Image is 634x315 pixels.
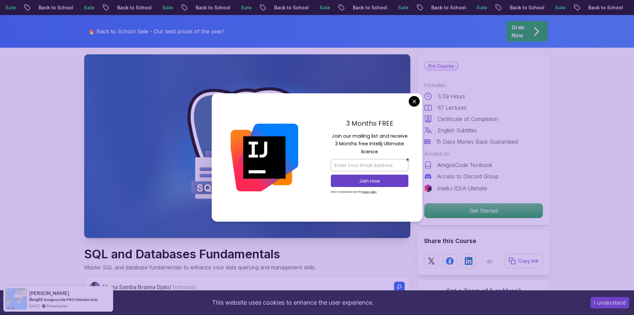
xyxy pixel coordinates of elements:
p: Back to School [90,4,135,11]
p: IntelliJ IDEA Ultimate [437,184,487,192]
p: Back to School [404,4,449,11]
p: 3.39 Hours [438,92,465,100]
button: Accept cookies [590,297,629,308]
img: Nelson Djalo [90,282,100,292]
p: Sale [449,4,470,11]
p: Sale [606,4,627,11]
img: jetbrains logo [424,184,432,192]
p: Back to School [11,4,56,11]
a: ProveSource [47,303,67,309]
p: Includes: [424,81,543,89]
p: Access to: [424,150,543,158]
p: Certificate of Completion [438,115,498,123]
p: Grab Now [512,23,525,39]
p: Sale [56,4,78,11]
img: provesource social proof notification image [5,288,27,310]
span: [DATE] [29,303,40,309]
p: Get Started [424,203,543,218]
p: Access to Discord Group [437,172,499,180]
p: Mama Samba Braima Djalo / [103,283,196,291]
span: [PERSON_NAME] [29,290,69,296]
img: sql-and-db-fundamentals_thumbnail [84,54,410,238]
p: Sale [292,4,313,11]
p: Back to School [482,4,528,11]
button: Get Started [424,203,543,218]
p: Sale [213,4,235,11]
p: 15 Days Money Back Guaranteed [436,138,518,146]
a: Amigoscode PRO Membership [44,297,98,302]
p: Master SQL and database fundamentals to enhance your data querying and management skills. [84,263,316,271]
p: Back to School [561,4,606,11]
p: Sale [528,4,549,11]
p: Back to School [168,4,213,11]
h1: SQL and Databases Fundamentals [84,247,316,261]
h3: Got a Team of 5 or More? [424,286,543,296]
p: or [487,257,493,265]
p: English Subtitles [438,126,477,134]
p: Back to School [325,4,370,11]
p: AmigosCode Textbook [437,161,493,169]
p: 67 Lectures [438,104,467,112]
p: Copy link [518,258,539,264]
p: Sale [370,4,392,11]
h2: Share this Course [424,236,543,246]
div: This website uses cookies to enhance the user experience. [5,295,580,310]
p: Back to School [247,4,292,11]
p: Sale [135,4,156,11]
p: 🔥 Back to School Sale - Our best prices of the year! [88,27,224,35]
p: Pro Course [424,62,458,70]
span: Instructor [173,284,196,290]
span: Bought [29,297,43,302]
button: Copy link [505,254,543,268]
